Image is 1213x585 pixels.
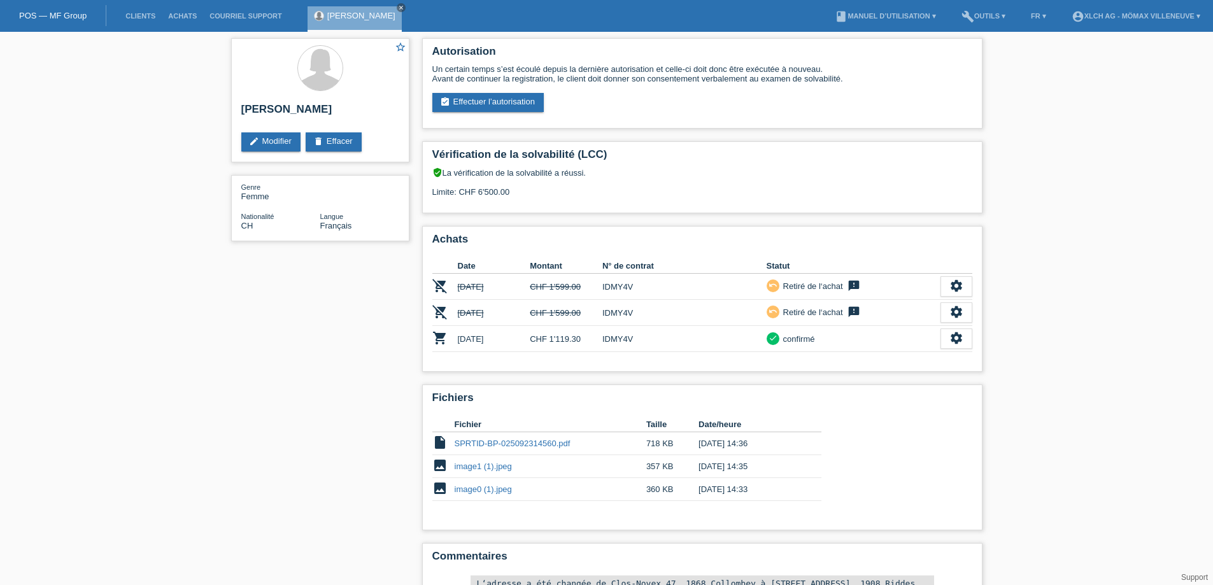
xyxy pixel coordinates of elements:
a: buildOutils ▾ [955,12,1012,20]
a: POS — MF Group [19,11,87,20]
td: CHF 1'119.30 [530,326,602,352]
td: [DATE] [458,326,530,352]
td: [DATE] [458,300,530,326]
td: 360 KB [646,478,699,501]
td: IDMY4V [602,300,767,326]
a: Support [1181,573,1208,582]
a: image1 (1).jpeg [455,462,512,471]
i: delete [313,136,323,146]
div: Un certain temps s’est écoulé depuis la dernière autorisation et celle-ci doit donc être exécutée... [432,64,972,83]
span: Genre [241,183,261,191]
i: POSP00027897 [432,304,448,320]
h2: Vérification de la solvabilité (LCC) [432,148,972,167]
span: Français [320,221,352,230]
a: Clients [119,12,162,20]
th: Montant [530,258,602,274]
a: FR ▾ [1025,12,1053,20]
i: image [432,481,448,496]
a: star_border [395,41,406,55]
th: Date/heure [699,417,803,432]
h2: Fichiers [432,391,972,411]
i: check [769,334,777,342]
td: [DATE] [458,274,530,300]
i: feedback [846,279,862,292]
span: Suisse [241,221,253,230]
i: settings [949,305,963,319]
a: image0 (1).jpeg [455,484,512,494]
i: build [961,10,974,23]
i: account_circle [1072,10,1084,23]
i: insert_drive_file [432,435,448,450]
div: La vérification de la solvabilité a réussi. Limite: CHF 6'500.00 [432,167,972,206]
i: edit [249,136,259,146]
h2: Achats [432,233,972,252]
td: CHF 1'599.00 [530,300,602,326]
th: Fichier [455,417,646,432]
td: [DATE] 14:35 [699,455,803,478]
i: settings [949,331,963,345]
td: IDMY4V [602,274,767,300]
td: CHF 1'599.00 [530,274,602,300]
i: star_border [395,41,406,53]
i: undo [769,281,777,290]
i: verified_user [432,167,443,178]
a: editModifier [241,132,301,152]
div: Femme [241,182,320,201]
a: assignment_turned_inEffectuer l’autorisation [432,93,544,112]
td: [DATE] 14:33 [699,478,803,501]
h2: Autorisation [432,45,972,64]
span: Nationalité [241,213,274,220]
th: Date [458,258,530,274]
i: book [835,10,848,23]
i: assignment_turned_in [440,97,450,107]
a: deleteEffacer [306,132,362,152]
a: SPRTID-BP-025092314560.pdf [455,439,571,448]
i: POSP00027899 [432,330,448,346]
a: account_circleXLCH AG - Mömax Villeneuve ▾ [1065,12,1207,20]
div: Retiré de l‘achat [779,306,843,319]
a: [PERSON_NAME] [327,11,395,20]
i: undo [769,307,777,316]
th: Statut [767,258,940,274]
div: confirmé [779,332,815,346]
i: POSP00027896 [432,278,448,293]
td: 357 KB [646,455,699,478]
a: bookManuel d’utilisation ▾ [828,12,942,20]
span: Langue [320,213,344,220]
th: Taille [646,417,699,432]
a: Courriel Support [203,12,288,20]
i: image [432,458,448,473]
i: close [398,4,404,11]
i: settings [949,279,963,293]
a: Achats [162,12,203,20]
i: feedback [846,306,862,318]
a: close [397,3,406,12]
th: N° de contrat [602,258,767,274]
h2: [PERSON_NAME] [241,103,399,122]
td: 718 KB [646,432,699,455]
td: [DATE] 14:36 [699,432,803,455]
div: Retiré de l‘achat [779,279,843,293]
td: IDMY4V [602,326,767,352]
h2: Commentaires [432,550,972,569]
